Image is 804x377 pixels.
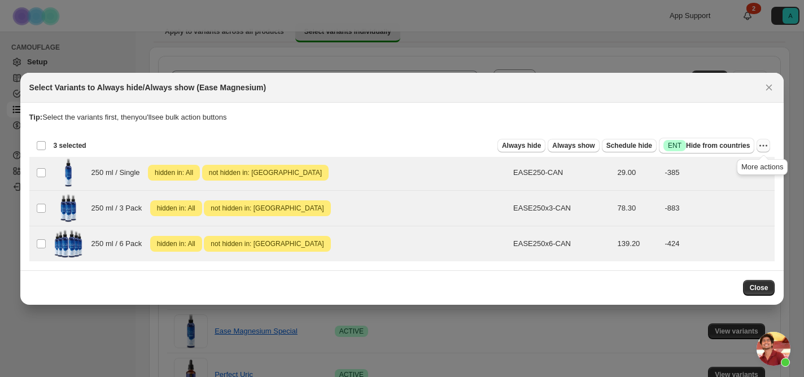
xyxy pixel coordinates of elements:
[750,283,768,292] span: Close
[54,230,82,258] img: Ease_Visual_250ml_CAN_Front_494x494_500x500_x6_962b49a5-c244-4acf-a6ef-33cb918a40fe.png
[91,203,148,214] span: 250 ml / 3 Pack
[208,201,326,215] span: not hidden in: [GEOGRAPHIC_DATA]
[659,138,754,154] button: SuccessENTHide from countries
[91,238,148,249] span: 250 ml / 6 Pack
[602,139,657,152] button: Schedule hide
[614,226,662,261] td: 139.20
[668,141,681,150] span: ENT
[54,159,82,187] img: Ease_Visual_250ml_CAN_Front_494x494_b3739413-4b95-4170-9119-787d86e0bf34.png
[510,155,614,190] td: EASE250-CAN
[54,194,82,222] img: Ease_Visual_250ml_CAN_Front_494x494_500x500_x3_3b67a1ef-bd35-4126-aa85-bf01c84ca9f9.png
[661,155,775,190] td: -385
[497,139,545,152] button: Always hide
[91,167,146,178] span: 250 ml / Single
[29,113,43,121] strong: Tip:
[663,140,750,151] span: Hide from countries
[502,141,541,150] span: Always hide
[54,141,86,150] span: 3 selected
[661,190,775,226] td: -883
[614,155,662,190] td: 29.00
[757,332,790,366] a: Open chat
[207,166,324,179] span: not hidden in: [GEOGRAPHIC_DATA]
[661,226,775,261] td: -424
[614,190,662,226] td: 78.30
[743,280,775,296] button: Close
[152,166,195,179] span: hidden in: All
[757,139,770,152] button: More actions
[155,237,198,251] span: hidden in: All
[761,80,777,95] button: Close
[548,139,599,152] button: Always show
[208,237,326,251] span: not hidden in: [GEOGRAPHIC_DATA]
[510,226,614,261] td: EASE250x6-CAN
[29,112,775,123] p: Select the variants first, then you'll see bulk action buttons
[552,141,595,150] span: Always show
[510,190,614,226] td: EASE250x3-CAN
[155,201,198,215] span: hidden in: All
[29,82,266,93] h2: Select Variants to Always hide/Always show (Ease Magnesium)
[606,141,652,150] span: Schedule hide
